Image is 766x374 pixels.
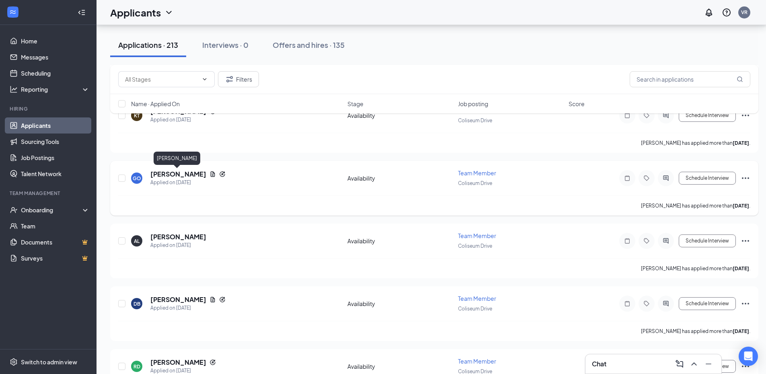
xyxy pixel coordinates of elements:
[21,134,90,150] a: Sourcing Tools
[458,243,492,249] span: Coliseum Drive
[10,105,88,112] div: Hiring
[689,359,699,369] svg: ChevronUp
[741,9,748,16] div: VR
[458,358,496,365] span: Team Member
[9,8,17,16] svg: WorkstreamLogo
[21,358,77,366] div: Switch to admin view
[741,236,750,246] svg: Ellipses
[134,238,140,245] div: AL
[133,363,140,370] div: RD
[21,117,90,134] a: Applicants
[219,171,226,177] svg: Reapply
[679,234,736,247] button: Schedule Interview
[458,306,492,312] span: Coliseum Drive
[733,203,749,209] b: [DATE]
[741,299,750,308] svg: Ellipses
[21,250,90,266] a: SurveysCrown
[458,295,496,302] span: Team Member
[741,173,750,183] svg: Ellipses
[150,304,226,312] div: Applied on [DATE]
[21,206,83,214] div: Onboarding
[630,71,750,87] input: Search in applications
[739,347,758,366] div: Open Intercom Messenger
[133,300,140,307] div: DB
[218,71,259,87] button: Filter Filters
[150,358,206,367] h5: [PERSON_NAME]
[733,265,749,271] b: [DATE]
[118,40,178,50] div: Applications · 213
[661,300,671,307] svg: ActiveChat
[10,190,88,197] div: Team Management
[10,85,18,93] svg: Analysis
[21,150,90,166] a: Job Postings
[688,358,700,370] button: ChevronUp
[21,166,90,182] a: Talent Network
[733,140,749,146] b: [DATE]
[704,8,714,17] svg: Notifications
[150,170,206,179] h5: [PERSON_NAME]
[592,360,606,368] h3: Chat
[21,49,90,65] a: Messages
[458,169,496,177] span: Team Member
[21,65,90,81] a: Scheduling
[154,152,200,165] div: [PERSON_NAME]
[642,175,651,181] svg: Tag
[209,296,216,303] svg: Document
[679,172,736,185] button: Schedule Interview
[458,100,488,108] span: Job posting
[21,234,90,250] a: DocumentsCrown
[642,238,651,244] svg: Tag
[78,8,86,16] svg: Collapse
[641,328,750,335] p: [PERSON_NAME] has applied more than .
[347,237,453,245] div: Availability
[702,358,715,370] button: Minimize
[641,140,750,146] p: [PERSON_NAME] has applied more than .
[21,85,90,93] div: Reporting
[642,300,651,307] svg: Tag
[164,8,174,17] svg: ChevronDown
[10,358,18,366] svg: Settings
[679,297,736,310] button: Schedule Interview
[10,206,18,214] svg: UserCheck
[347,174,453,182] div: Availability
[458,180,492,186] span: Coliseum Drive
[673,358,686,370] button: ComposeMessage
[209,171,216,177] svg: Document
[131,100,180,108] span: Name · Applied On
[209,359,216,366] svg: Reapply
[733,328,749,334] b: [DATE]
[21,33,90,49] a: Home
[347,100,363,108] span: Stage
[661,175,671,181] svg: ActiveChat
[150,295,206,304] h5: [PERSON_NAME]
[347,300,453,308] div: Availability
[722,8,731,17] svg: QuestionInfo
[622,238,632,244] svg: Note
[641,202,750,209] p: [PERSON_NAME] has applied more than .
[641,265,750,272] p: [PERSON_NAME] has applied more than .
[704,359,713,369] svg: Minimize
[21,218,90,234] a: Team
[737,76,743,82] svg: MagnifyingGlass
[201,76,208,82] svg: ChevronDown
[347,362,453,370] div: Availability
[273,40,345,50] div: Offers and hires · 135
[150,232,206,241] h5: [PERSON_NAME]
[133,175,141,182] div: GO
[110,6,161,19] h1: Applicants
[125,75,198,84] input: All Stages
[202,40,248,50] div: Interviews · 0
[622,175,632,181] svg: Note
[219,296,226,303] svg: Reapply
[741,362,750,371] svg: Ellipses
[622,300,632,307] svg: Note
[225,74,234,84] svg: Filter
[458,232,496,239] span: Team Member
[150,241,206,249] div: Applied on [DATE]
[569,100,585,108] span: Score
[150,179,226,187] div: Applied on [DATE]
[661,238,671,244] svg: ActiveChat
[675,359,684,369] svg: ComposeMessage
